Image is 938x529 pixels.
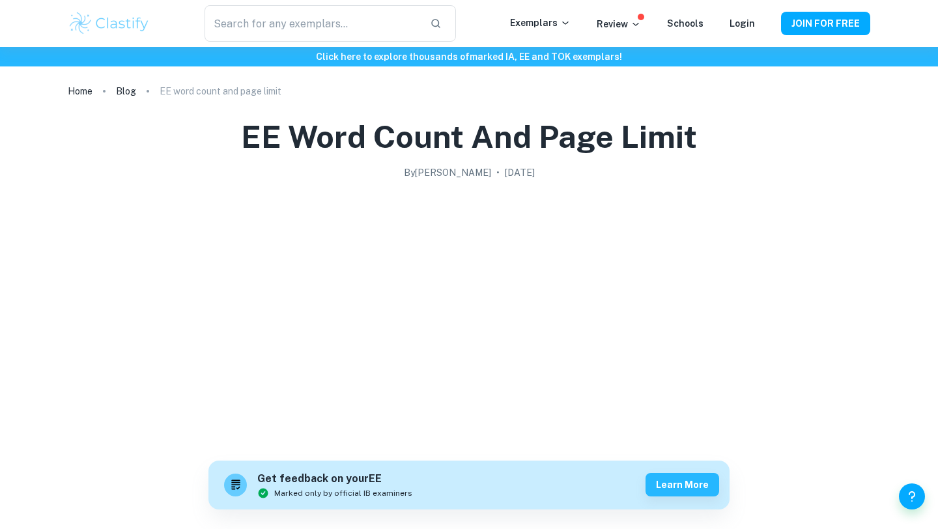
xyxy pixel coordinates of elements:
[899,483,925,509] button: Help and Feedback
[404,165,491,180] h2: By [PERSON_NAME]
[597,17,641,31] p: Review
[160,84,281,98] p: EE word count and page limit
[68,10,150,36] img: Clastify logo
[241,116,697,158] h1: EE word count and page limit
[208,461,730,509] a: Get feedback on yourEEMarked only by official IB examinersLearn more
[205,5,419,42] input: Search for any exemplars...
[3,50,935,64] h6: Click here to explore thousands of marked IA, EE and TOK exemplars !
[646,473,719,496] button: Learn more
[257,471,412,487] h6: Get feedback on your EE
[781,12,870,35] button: JOIN FOR FREE
[730,18,755,29] a: Login
[68,82,92,100] a: Home
[510,16,571,30] p: Exemplars
[116,82,136,100] a: Blog
[667,18,703,29] a: Schools
[274,487,412,499] span: Marked only by official IB examiners
[496,165,500,180] p: •
[505,165,535,180] h2: [DATE]
[208,185,730,446] img: EE word count and page limit cover image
